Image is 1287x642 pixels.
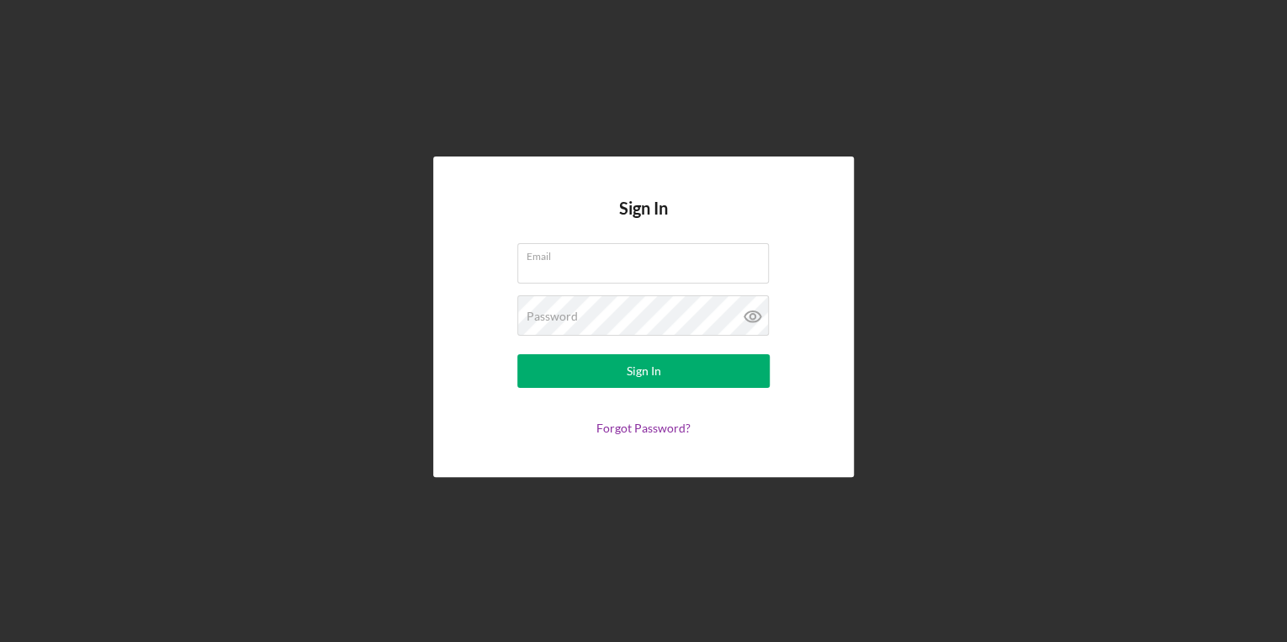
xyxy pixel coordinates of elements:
h4: Sign In [619,199,668,243]
button: Sign In [517,354,770,388]
div: Sign In [627,354,661,388]
label: Email [527,244,769,263]
label: Password [527,310,578,323]
a: Forgot Password? [596,421,691,435]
